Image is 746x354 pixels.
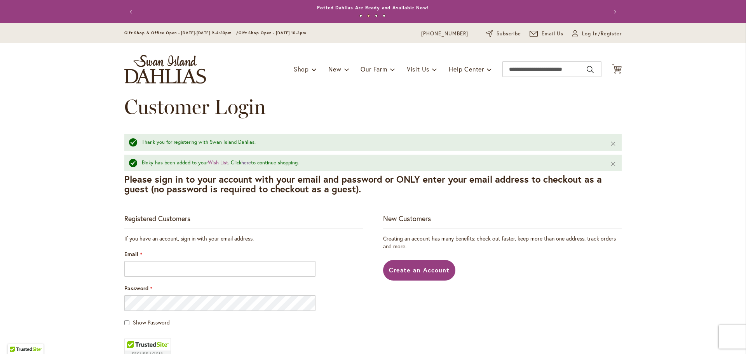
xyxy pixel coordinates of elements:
a: [PHONE_NUMBER] [421,30,468,38]
button: 4 of 4 [383,14,385,17]
button: 2 of 4 [367,14,370,17]
span: Gift Shop & Office Open - [DATE]-[DATE] 9-4:30pm / [124,30,239,35]
a: Create an Account [383,260,456,281]
a: Email Us [530,30,564,38]
span: Help Center [449,65,484,73]
strong: Please sign in to your account with your email and password or ONLY enter your email address to c... [124,173,602,195]
button: 1 of 4 [359,14,362,17]
span: Create an Account [389,266,450,274]
span: Log In/Register [582,30,622,38]
span: Shop [294,65,309,73]
span: Gift Shop Open - [DATE] 10-3pm [239,30,306,35]
button: Previous [124,4,140,19]
a: Log In/Register [572,30,622,38]
span: Visit Us [407,65,429,73]
span: Email [124,250,138,258]
div: Binky has been added to your . Click to continue shopping. [142,159,598,167]
strong: Registered Customers [124,214,190,223]
span: Our Farm [361,65,387,73]
p: Creating an account has many benefits: check out faster, keep more than one address, track orders... [383,235,622,250]
span: Customer Login [124,94,266,119]
button: 3 of 4 [375,14,378,17]
a: store logo [124,55,206,84]
span: Email Us [542,30,564,38]
a: Potted Dahlias Are Ready and Available Now! [317,5,429,10]
div: If you have an account, sign in with your email address. [124,235,363,242]
iframe: Launch Accessibility Center [6,326,28,348]
a: here [241,159,251,166]
span: Show Password [133,319,170,326]
span: New [328,65,341,73]
a: Wish List [208,159,228,166]
span: Password [124,284,148,292]
span: Subscribe [497,30,521,38]
button: Next [606,4,622,19]
a: Subscribe [486,30,521,38]
div: Thank you for registering with Swan Island Dahlias. [142,139,598,146]
strong: New Customers [383,214,431,223]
